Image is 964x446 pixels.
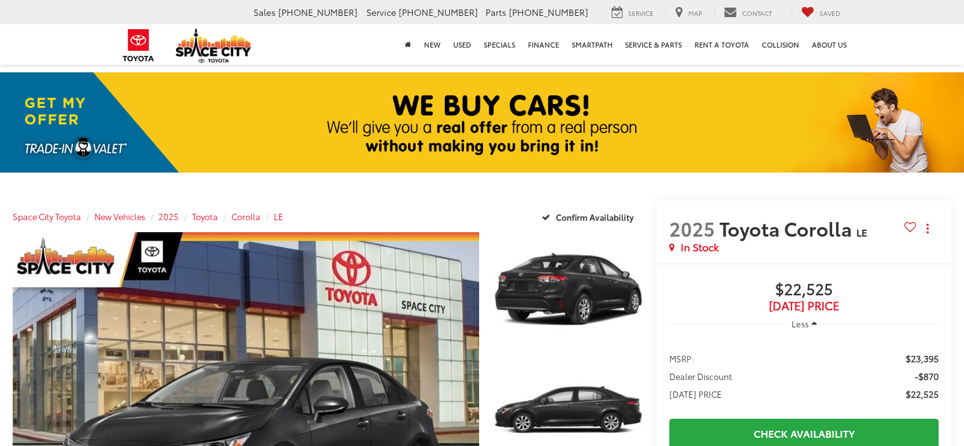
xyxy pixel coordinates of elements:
[669,214,715,242] span: 2025
[742,8,772,18] span: Contact
[274,211,283,222] a: LE
[669,352,694,365] span: MSRP:
[688,8,702,18] span: Map
[669,280,939,299] span: $22,525
[399,6,478,18] span: [PHONE_NUMBER]
[792,318,809,329] span: Less
[522,24,565,65] a: Finance
[628,8,653,18] span: Service
[916,218,939,240] button: Actions
[906,352,939,365] span: $23,395
[418,24,447,65] a: New
[447,24,477,65] a: Used
[719,214,856,242] span: Toyota Corolla
[399,24,418,65] a: Home
[785,312,823,335] button: Less
[856,225,867,239] span: LE
[94,211,145,222] a: New Vehicles
[366,6,396,18] span: Service
[493,232,644,346] a: Expand Photo 1
[176,28,252,63] img: Space City Toyota
[906,388,939,400] span: $22,525
[158,211,179,222] a: 2025
[669,299,939,312] span: [DATE] Price
[806,24,853,65] a: About Us
[819,8,840,18] span: Saved
[714,6,781,20] a: Contact
[565,24,619,65] a: SmartPath
[669,388,722,400] span: [DATE] PRICE
[602,6,663,20] a: Service
[665,6,712,20] a: Map
[192,211,218,222] a: Toyota
[13,211,81,222] a: Space City Toyota
[556,211,634,223] span: Confirm Availability
[491,231,645,347] img: 2025 Toyota Corolla LE
[231,211,260,222] a: Corolla
[254,6,276,18] span: Sales
[792,6,850,20] a: My Saved Vehicles
[927,223,929,233] span: dropdown dots
[278,6,357,18] span: [PHONE_NUMBER]
[535,206,645,228] button: Confirm Availability
[915,370,939,383] span: -$870
[681,240,719,254] span: In Stock
[755,24,806,65] a: Collision
[619,24,688,65] a: Service & Parts
[509,6,588,18] span: [PHONE_NUMBER]
[669,370,732,383] span: Dealer Discount
[688,24,755,65] a: Rent a Toyota
[115,25,162,66] img: Toyota
[485,6,506,18] span: Parts
[477,24,522,65] a: Specials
